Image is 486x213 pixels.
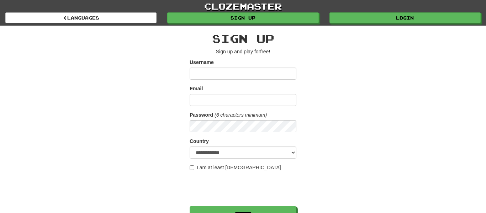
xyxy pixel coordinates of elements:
p: Sign up and play for ! [190,48,296,55]
input: I am at least [DEMOGRAPHIC_DATA] [190,165,194,170]
iframe: reCAPTCHA [190,175,298,202]
a: Languages [5,12,157,23]
a: Login [329,12,481,23]
label: Email [190,85,203,92]
label: I am at least [DEMOGRAPHIC_DATA] [190,164,281,171]
label: Username [190,59,214,66]
u: free [260,49,269,54]
a: Sign up [167,12,318,23]
h2: Sign up [190,33,296,44]
label: Password [190,111,213,118]
label: Country [190,138,209,145]
em: (6 characters minimum) [215,112,267,118]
